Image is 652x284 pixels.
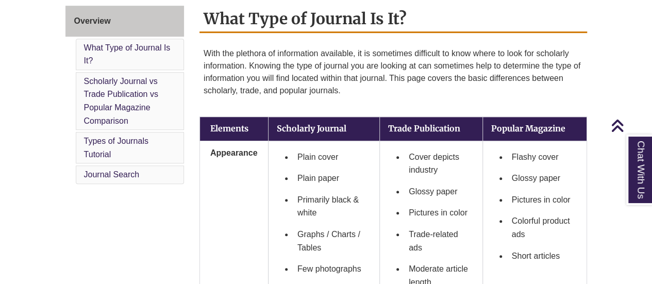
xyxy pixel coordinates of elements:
[84,43,171,65] a: What Type of Journal Is It?
[74,16,111,25] span: Overview
[84,170,140,179] a: Journal Search
[210,148,258,157] strong: Appearance
[199,6,587,33] h2: What Type of Journal Is It?
[84,77,158,125] a: Scholarly Journal vs Trade Publication vs Popular Magazine Comparison
[508,189,578,211] li: Pictures in color
[293,189,371,224] li: Primarily black & white
[293,146,371,168] li: Plain cover
[84,137,148,159] a: Types of Journals Tutorial
[491,123,565,133] strong: Popular Magazine
[293,258,371,280] li: Few photographs
[405,181,474,203] li: Glossy paper
[405,224,474,258] li: Trade-related ads
[405,202,474,224] li: Pictures in color
[508,245,578,267] li: Short articles
[405,146,474,181] li: Cover depicts industry
[204,43,583,101] p: With the plethora of information available, it is sometimes difficult to know where to look for s...
[388,123,460,133] strong: Trade Publication
[508,210,578,245] li: Colorful product ads
[508,168,578,189] li: Glossy paper
[508,146,578,168] li: Flashy cover
[65,6,185,37] a: Overview
[611,119,649,132] a: Back to Top
[65,6,185,186] div: Guide Page Menu
[277,123,346,133] strong: Scholarly Journal
[293,168,371,189] li: Plain paper
[210,123,248,133] strong: Elements
[293,224,371,258] li: Graphs / Charts / Tables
